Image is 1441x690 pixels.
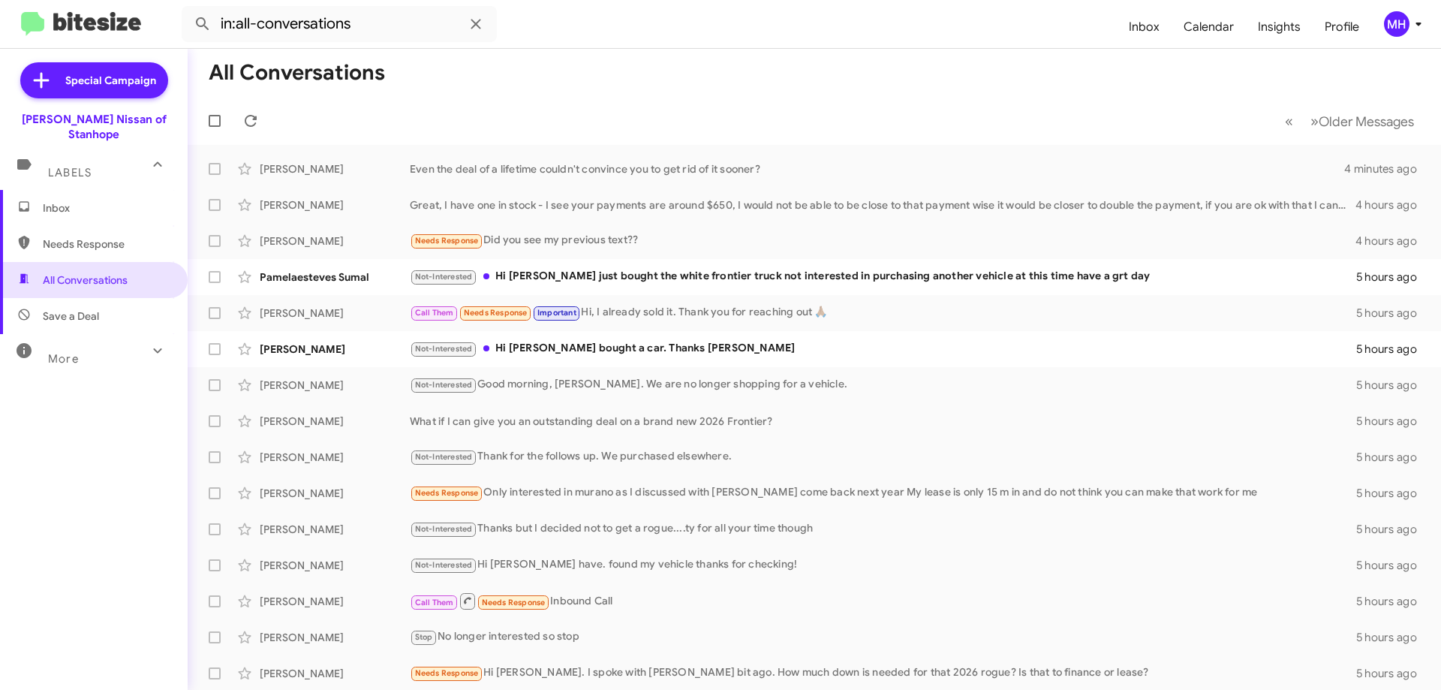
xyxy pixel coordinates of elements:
a: Inbox [1117,5,1172,49]
div: [PERSON_NAME] [260,197,410,212]
button: Previous [1276,106,1302,137]
div: 5 hours ago [1356,342,1429,357]
div: What if I can give you an outstanding deal on a brand new 2026 Frontier? [410,414,1356,429]
a: Calendar [1172,5,1246,49]
div: 4 hours ago [1355,234,1429,249]
div: Pamelaesteves Sumal [260,270,410,285]
div: 5 hours ago [1356,414,1429,429]
div: [PERSON_NAME] [260,161,410,176]
span: » [1310,112,1319,131]
span: Important [537,308,576,318]
span: Not-Interested [415,344,473,354]
span: Not-Interested [415,380,473,390]
button: MH [1371,11,1424,37]
div: 5 hours ago [1356,558,1429,573]
span: All Conversations [43,273,128,288]
div: Only interested in murano as I discussed with [PERSON_NAME] come back next year My lease is only ... [410,484,1356,502]
div: [PERSON_NAME] [260,342,410,357]
span: Needs Response [464,308,528,318]
div: 5 hours ago [1356,522,1429,537]
span: Not-Interested [415,452,473,462]
div: [PERSON_NAME] [260,486,410,501]
span: Needs Response [415,488,479,498]
div: 5 hours ago [1356,486,1429,501]
div: [PERSON_NAME] [260,522,410,537]
h1: All Conversations [209,61,385,85]
span: Needs Response [415,668,479,678]
div: Hi [PERSON_NAME]. I spoke with [PERSON_NAME] bit ago. How much down is needed for that 2026 rogue... [410,664,1356,682]
input: Search [182,6,497,42]
div: Hi [PERSON_NAME] have. found my vehicle thanks for checking! [410,556,1356,574]
div: Thank for the follows up. We purchased elsewhere. [410,448,1356,466]
span: Stop [415,632,433,642]
span: Call Them [415,308,454,318]
span: Inbox [43,200,170,215]
div: Even the deal of a lifetime couldn't convince you to get rid of it sooner? [410,161,1344,176]
nav: Page navigation example [1277,106,1423,137]
span: Needs Response [482,598,546,607]
div: Good morning, [PERSON_NAME]. We are no longer shopping for a vehicle. [410,376,1356,393]
span: Needs Response [43,237,170,252]
a: Insights [1246,5,1313,49]
span: Not-Interested [415,560,473,570]
div: [PERSON_NAME] [260,666,410,681]
span: Not-Interested [415,272,473,282]
div: 5 hours ago [1356,450,1429,465]
span: Older Messages [1319,113,1414,130]
div: 5 hours ago [1356,594,1429,609]
div: Did you see my previous text?? [410,232,1355,249]
button: Next [1301,106,1423,137]
div: 5 hours ago [1356,378,1429,393]
div: Hi [PERSON_NAME] just bought the white frontier truck not interested in purchasing another vehicl... [410,268,1356,285]
div: [PERSON_NAME] [260,234,410,249]
div: Great, I have one in stock - I see your payments are around $650, I would not be able to be close... [410,197,1355,212]
span: Save a Deal [43,309,99,324]
div: 5 hours ago [1356,306,1429,321]
div: Inbound Call [410,592,1356,610]
div: No longer interested so stop [410,628,1356,646]
div: [PERSON_NAME] [260,558,410,573]
span: Call Them [415,598,454,607]
div: [PERSON_NAME] [260,594,410,609]
span: Not-Interested [415,524,473,534]
div: 5 hours ago [1356,630,1429,645]
div: Hi [PERSON_NAME] bought a car. Thanks [PERSON_NAME] [410,340,1356,357]
span: Labels [48,166,92,179]
div: [PERSON_NAME] [260,630,410,645]
span: Needs Response [415,236,479,246]
div: 5 hours ago [1356,666,1429,681]
div: [PERSON_NAME] [260,378,410,393]
div: Hi, I already sold it. Thank you for reaching out 🙏🏽 [410,304,1356,321]
div: Thanks but I decided not to get a rogue....ty for all your time though [410,520,1356,538]
span: Special Campaign [65,73,156,88]
span: More [48,352,79,366]
div: 4 minutes ago [1344,161,1429,176]
div: [PERSON_NAME] [260,414,410,429]
span: « [1285,112,1293,131]
a: Special Campaign [20,62,168,98]
div: [PERSON_NAME] [260,450,410,465]
div: MH [1384,11,1409,37]
div: 4 hours ago [1355,197,1429,212]
div: [PERSON_NAME] [260,306,410,321]
a: Profile [1313,5,1371,49]
div: 5 hours ago [1356,270,1429,285]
